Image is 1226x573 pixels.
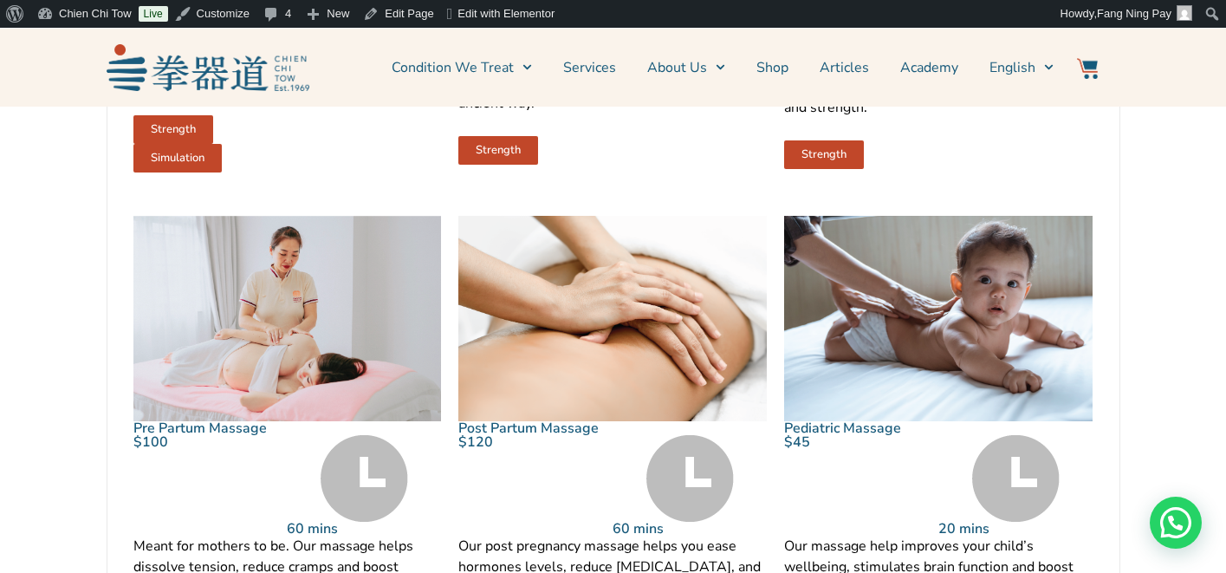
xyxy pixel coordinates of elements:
[151,124,196,135] span: Strength
[458,435,613,449] p: $120
[1097,7,1171,20] span: Fang Ning Pay
[133,144,222,173] a: Simulation
[321,435,408,522] img: Time Grey
[151,153,204,164] span: Simulation
[133,115,213,144] a: Strength
[989,57,1035,78] span: English
[646,435,734,522] img: Time Grey
[457,7,555,20] span: Edit with Elementor
[784,140,864,169] a: Strength
[287,522,441,536] p: 60 mins
[476,145,521,156] span: Strength
[613,522,767,536] p: 60 mins
[458,31,764,113] span: Our Muscular [MEDICAL_DATA] Release Massage – [PERSON_NAME] helps you to unlock muscle tension an...
[133,419,267,438] a: Pre Partum Massage
[801,149,847,160] span: Strength
[458,419,599,438] a: Post Partum Massage
[1077,58,1098,79] img: Website Icon-03
[318,46,1054,89] nav: Menu
[820,46,869,89] a: Articles
[784,419,901,438] a: Pediatric Massage
[647,46,725,89] a: About Us
[458,136,538,165] a: Strength
[756,46,788,89] a: Shop
[784,435,938,449] p: $45
[972,435,1060,522] img: Time Grey
[133,435,288,449] p: $100
[989,46,1054,89] a: English
[900,46,958,89] a: Academy
[938,522,1093,536] p: 20 mins
[563,46,616,89] a: Services
[139,6,168,22] a: Live
[392,46,532,89] a: Condition We Treat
